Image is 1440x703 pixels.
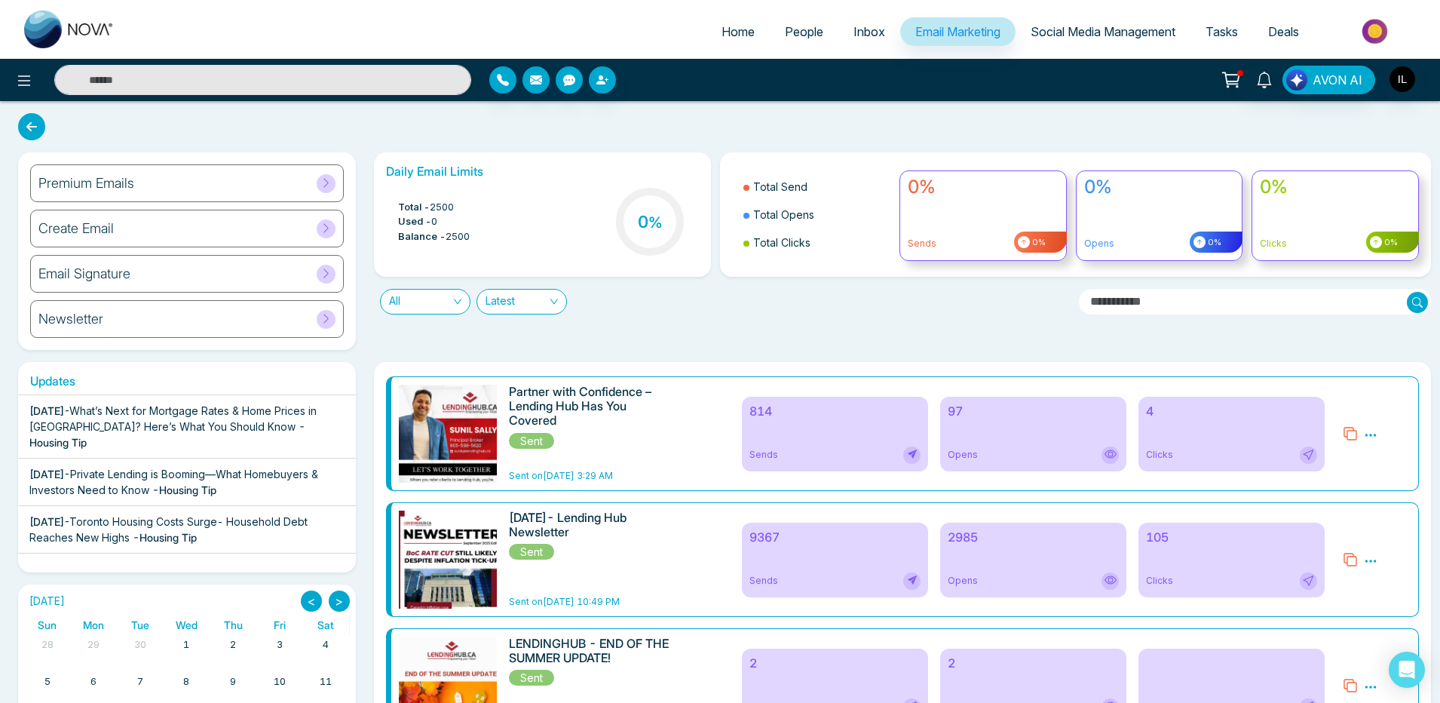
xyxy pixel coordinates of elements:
a: October 10, 2025 [271,671,289,692]
a: Saturday [314,616,337,634]
h6: 97 [948,404,1119,419]
li: Total Send [743,173,890,201]
td: September 29, 2025 [71,634,118,671]
div: - [29,403,345,450]
span: [DATE] [29,515,64,528]
span: - Housing Tip [133,531,197,544]
a: Monday [80,616,107,634]
span: 0% [1206,236,1221,249]
span: What’s Next for Mortgage Rates & Home Prices in [GEOGRAPHIC_DATA]? Here’s What You Should Know [29,404,317,433]
h6: 105 [1146,530,1317,545]
span: Home [722,24,755,39]
a: October 8, 2025 [180,671,192,692]
span: Sent [509,433,554,449]
a: Social Media Management [1016,17,1190,46]
span: Toronto Housing Costs Surge- Household Debt Reaches New Highs [29,515,308,544]
span: 2500 [430,200,454,215]
a: Wednesday [173,616,201,634]
p: Opens [1084,237,1235,250]
h6: Partner with Confidence – Lending Hub Has You Covered [509,385,672,428]
span: Opens [948,574,978,588]
span: Balance - [398,229,446,244]
span: AVON AI [1313,71,1362,89]
img: User Avatar [1389,66,1415,92]
button: < [301,591,322,612]
span: Total - [398,200,430,215]
td: October 1, 2025 [164,634,210,671]
a: October 2, 2025 [227,634,239,655]
a: October 4, 2025 [320,634,332,655]
a: Email Marketing [900,17,1016,46]
h3: 0 [638,212,663,232]
a: Thursday [221,616,246,634]
span: All [389,290,461,314]
span: % [648,213,663,232]
span: Private Lending is Booming—What Homebuyers & Investors Need to Know [29,468,318,496]
span: Sends [749,448,778,462]
td: September 30, 2025 [117,634,164,671]
span: Email Marketing [915,24,1000,39]
h4: 0% [908,177,1059,198]
td: October 2, 2025 [210,634,256,671]
span: Sent [509,544,554,560]
span: People [785,24,823,39]
a: Sunday [35,616,60,634]
span: 0% [1030,236,1046,249]
span: Clicks [1146,448,1173,462]
span: Deals [1268,24,1299,39]
a: October 11, 2025 [317,671,335,692]
td: September 28, 2025 [24,634,71,671]
td: October 3, 2025 [256,634,303,671]
li: Total Opens [743,201,890,229]
h6: 2985 [948,530,1119,545]
span: Sent on [DATE] 3:29 AM [509,470,613,481]
a: Home [706,17,770,46]
h6: Email Signature [38,266,130,282]
p: Clicks [1260,237,1411,250]
button: > [329,591,350,612]
span: Sent on [DATE] 10:49 PM [509,596,620,607]
h6: 2 [948,656,1119,671]
a: Deals [1253,17,1314,46]
span: 0% [1382,236,1398,249]
span: Clicks [1146,574,1173,588]
h6: Newsletter [38,311,103,327]
h4: 0% [1084,177,1235,198]
td: October 4, 2025 [302,634,349,671]
h6: 4 [1146,404,1317,419]
span: Sent [509,670,554,686]
img: Nova CRM Logo [24,11,115,48]
span: 0 [431,214,437,229]
a: September 29, 2025 [84,634,103,655]
h6: Daily Email Limits [386,164,700,179]
a: Tuesday [128,616,152,634]
a: Inbox [838,17,900,46]
h6: 9367 [749,530,921,545]
span: Opens [948,448,978,462]
h4: 0% [1260,177,1411,198]
h6: 814 [749,404,921,419]
a: September 30, 2025 [131,634,149,655]
img: Lead Flow [1286,69,1307,91]
span: Used - [398,214,431,229]
a: October 1, 2025 [180,634,192,655]
a: October 3, 2025 [274,634,286,655]
h6: Create Email [38,220,114,237]
h6: Premium Emails [38,175,134,192]
span: Tasks [1206,24,1238,39]
span: Latest [486,290,558,314]
h6: [DATE]- Lending Hub Newsletter [509,511,672,539]
div: Open Intercom Messenger [1389,652,1425,688]
span: Inbox [853,24,885,39]
a: October 5, 2025 [41,671,54,692]
h6: LENDINGHUB - END OF THE SUMMER UPDATE! [509,637,672,665]
a: Tasks [1190,17,1253,46]
span: [DATE] [29,468,64,480]
a: September 28, 2025 [38,634,57,655]
div: - [29,466,345,498]
h6: Updates [18,374,356,388]
a: October 7, 2025 [134,671,146,692]
span: [DATE] [29,404,64,417]
li: Total Clicks [743,229,890,256]
h2: [DATE] [24,595,65,608]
